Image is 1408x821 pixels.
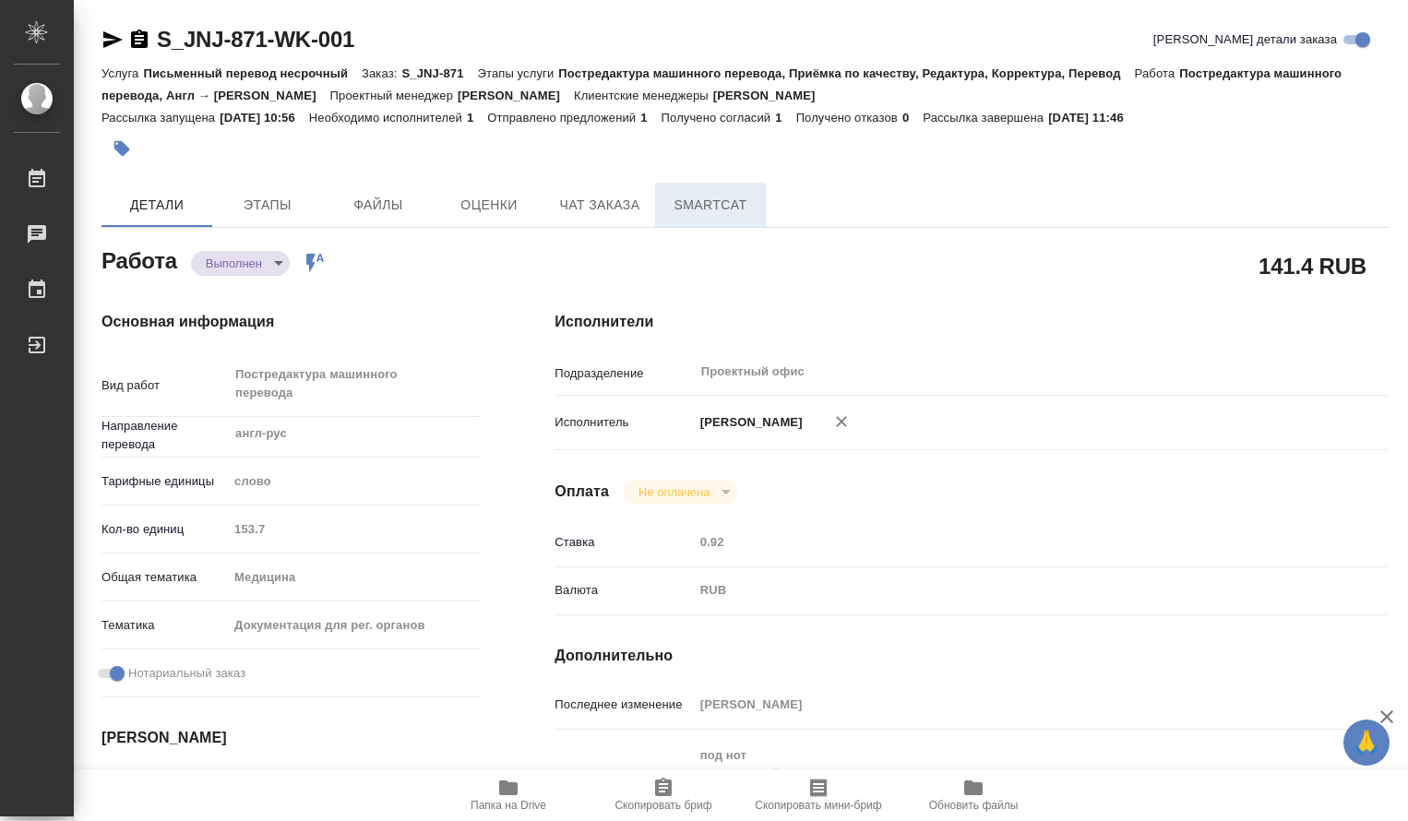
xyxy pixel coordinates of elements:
[445,194,533,217] span: Оценки
[467,111,487,125] p: 1
[555,581,693,600] p: Валюта
[228,466,481,497] div: слово
[401,66,477,80] p: S_JNJ-871
[1343,720,1390,766] button: 🙏
[755,799,881,812] span: Скопировать мини-бриф
[555,533,693,552] p: Ставка
[555,364,693,383] p: Подразделение
[471,799,546,812] span: Папка на Drive
[555,194,644,217] span: Чат заказа
[694,740,1319,808] textarea: под нот предыдущий скан заверения в Reference, посматриваем при переводе туда: [URL][DOMAIN_NAME]
[929,799,1019,812] span: Обновить файлы
[101,311,481,333] h4: Основная информация
[101,568,228,587] p: Общая тематика
[775,111,795,125] p: 1
[223,194,312,217] span: Этапы
[558,66,1134,80] p: Постредактура машинного перевода, Приёмка по качеству, Редактура, Корректура, Перевод
[101,727,481,749] h4: [PERSON_NAME]
[101,66,143,80] p: Услуга
[902,111,923,125] p: 0
[896,769,1051,821] button: Обновить файлы
[143,66,362,80] p: Письменный перевод несрочный
[113,194,201,217] span: Детали
[586,769,741,821] button: Скопировать бриф
[157,27,354,52] a: S_JNJ-871-WK-001
[128,29,150,51] button: Скопировать ссылку
[101,128,142,169] button: Добавить тэг
[191,251,290,276] div: Выполнен
[101,520,228,539] p: Кол-во единиц
[555,767,693,785] p: Комментарий к работе
[101,616,228,635] p: Тематика
[666,194,755,217] span: SmartCat
[101,417,228,454] p: Направление перевода
[1135,66,1180,80] p: Работа
[1153,30,1337,49] span: [PERSON_NAME] детали заказа
[555,481,609,503] h4: Оплата
[431,769,586,821] button: Папка на Drive
[101,111,220,125] p: Рассылка запущена
[1048,111,1138,125] p: [DATE] 11:46
[796,111,902,125] p: Получено отказов
[309,111,467,125] p: Необходимо исполнителей
[624,480,737,505] div: Выполнен
[713,89,829,102] p: [PERSON_NAME]
[741,769,896,821] button: Скопировать мини-бриф
[1259,250,1366,281] h2: 141.4 RUB
[694,529,1319,555] input: Пустое поле
[923,111,1048,125] p: Рассылка завершена
[555,311,1388,333] h4: Исполнители
[555,413,693,432] p: Исполнитель
[228,610,481,641] div: Документация для рег. органов
[330,89,458,102] p: Проектный менеджер
[633,484,715,500] button: Не оплачена
[555,696,693,714] p: Последнее изменение
[228,516,481,542] input: Пустое поле
[128,664,245,683] span: Нотариальный заказ
[101,29,124,51] button: Скопировать ссылку для ЯМессенджера
[101,243,177,276] h2: Работа
[615,799,711,812] span: Скопировать бриф
[694,413,803,432] p: [PERSON_NAME]
[1351,723,1382,762] span: 🙏
[478,66,559,80] p: Этапы услуги
[101,472,228,491] p: Тарифные единицы
[662,111,776,125] p: Получено согласий
[220,111,309,125] p: [DATE] 10:56
[101,376,228,395] p: Вид работ
[821,401,862,442] button: Удалить исполнителя
[487,111,640,125] p: Отправлено предложений
[458,89,574,102] p: [PERSON_NAME]
[228,562,481,593] div: Медицина
[694,691,1319,718] input: Пустое поле
[574,89,713,102] p: Клиентские менеджеры
[334,194,423,217] span: Файлы
[200,256,268,271] button: Выполнен
[362,66,401,80] p: Заказ:
[555,645,1388,667] h4: Дополнительно
[640,111,661,125] p: 1
[694,575,1319,606] div: RUB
